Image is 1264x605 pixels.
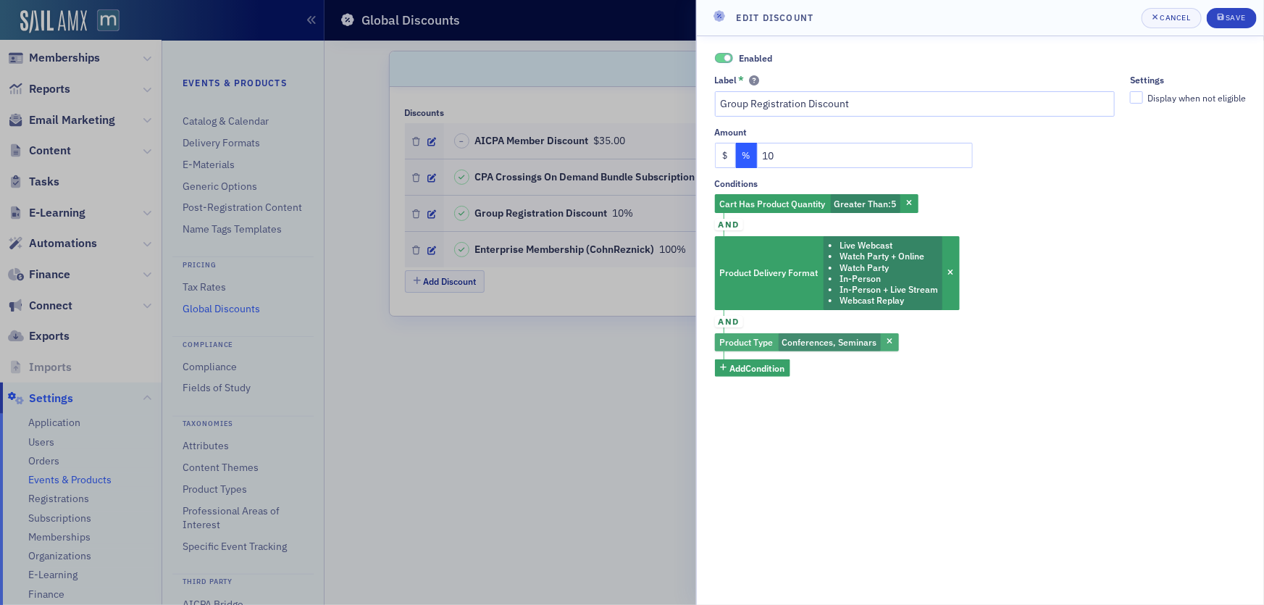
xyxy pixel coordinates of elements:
button: Cancel [1142,8,1202,28]
span: Enabled [739,52,772,64]
li: Live Webcast [840,240,938,251]
button: AddCondition [715,359,791,377]
span: Product Type [720,336,774,348]
abbr: This field is required [738,75,744,85]
span: Add Condition [729,362,784,375]
span: and [715,316,743,327]
div: amount [715,127,748,138]
li: Webcast Replay [840,295,938,306]
h4: Edit Discount [737,11,814,24]
span: Enabled [715,53,734,64]
div: Label [715,75,737,85]
li: In-Person [840,273,938,284]
div: Save [1226,14,1245,22]
input: Display when not eligible [1130,91,1143,104]
span: Cart Has Product Quantity [720,198,826,209]
button: and [715,213,743,236]
button: $ [715,143,737,168]
li: Watch Party + Online [840,251,938,262]
span: Conferences, Seminars [782,336,877,348]
span: 5 [892,198,897,209]
div: Conferences, Seminars [715,333,899,352]
span: and [715,219,743,230]
div: Settings [1130,75,1164,85]
input: 0 [757,143,974,168]
button: Save [1207,8,1257,28]
div: Display when not eligible [1148,92,1247,104]
div: Cancel [1160,14,1190,22]
li: In-Person + Live Stream [840,284,938,295]
li: Watch Party [840,262,938,273]
span: Greater Than : [834,198,892,209]
div: Conditions [715,178,758,189]
button: and [715,310,743,333]
span: Product Delivery Format [720,267,819,278]
button: % [736,143,758,168]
